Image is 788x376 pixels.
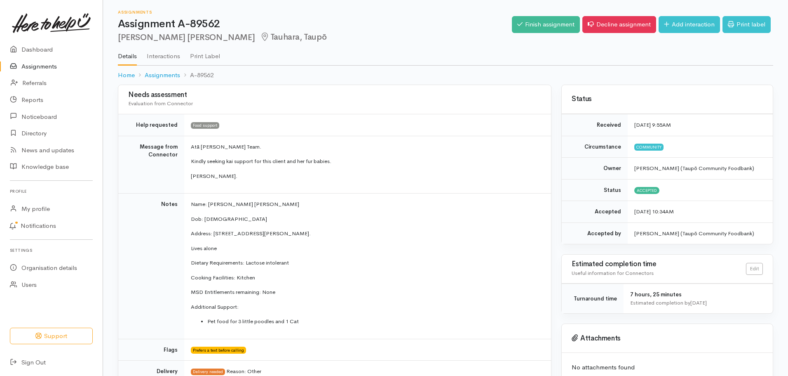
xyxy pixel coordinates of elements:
[191,288,541,296] p: MSD Entitlements remaining: None
[260,32,326,42] span: Tauhara, Taupō
[191,143,541,151] p: Atā [PERSON_NAME] Team.
[118,33,512,42] h2: [PERSON_NAME] [PERSON_NAME]
[582,16,656,33] a: Decline assignment
[191,259,541,267] p: Dietary Requirements: Lactose intolerant
[630,291,682,298] span: 7 hours, 25 minutes
[634,208,674,215] time: [DATE] 10:34AM
[659,16,720,33] a: Add interaction
[630,299,763,307] div: Estimated completion by
[145,71,180,80] a: Assignments
[118,339,184,361] td: Flags
[191,369,225,375] span: Delivery needed
[562,179,628,201] td: Status
[562,136,628,158] td: Circumstance
[191,200,541,208] p: Name: [PERSON_NAME] [PERSON_NAME]
[690,299,707,306] time: [DATE]
[128,91,541,99] h3: Needs assessment
[191,157,541,166] p: Kindly seeking kai support for this client and her fur babies.
[634,165,754,172] span: [PERSON_NAME] (Taupō Community Foodbank)
[118,10,512,14] h6: Assignments
[118,71,135,80] a: Home
[191,347,246,353] span: Prefers a text before calling
[634,144,664,150] span: Community
[562,284,624,314] td: Turnaround time
[191,274,541,282] p: Cooking Facilities: Kitchen
[118,66,773,85] nav: breadcrumb
[634,121,671,128] time: [DATE] 9:55AM
[628,222,773,244] td: [PERSON_NAME] (Taupō Community Foodbank)
[147,42,180,65] a: Interactions
[118,114,184,136] td: Help requested
[191,303,541,311] p: Additional Support:
[10,328,93,345] button: Support
[226,368,261,375] span: Reason: Other
[572,363,763,372] p: No attachments found
[746,263,763,275] a: Edit
[118,194,184,339] td: Notes
[191,172,541,180] p: [PERSON_NAME].
[10,245,93,256] h6: Settings
[722,16,771,33] a: Print label
[118,42,137,66] a: Details
[562,158,628,180] td: Owner
[512,16,580,33] a: Finish assignment
[191,244,541,253] p: Lives alone
[191,122,219,129] span: Food support
[572,270,654,277] span: Useful information for Connectors
[207,317,541,326] li: Pet food for 3 little poodles and 1 Cat
[562,222,628,244] td: Accepted by
[562,201,628,223] td: Accepted
[191,215,541,223] p: Dob: [DEMOGRAPHIC_DATA]
[572,334,763,343] h3: Attachments
[10,186,93,197] h6: Profile
[128,100,193,107] span: Evaluation from Connector
[118,18,512,30] h1: Assignment A-89562
[191,229,541,238] p: Address: [STREET_ADDRESS][PERSON_NAME].
[180,71,213,80] li: A-89562
[118,136,184,194] td: Message from Connector
[190,42,220,65] a: Print Label
[634,187,659,194] span: Accepted
[572,260,746,268] h3: Estimated completion time
[562,114,628,136] td: Received
[572,95,763,103] h3: Status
